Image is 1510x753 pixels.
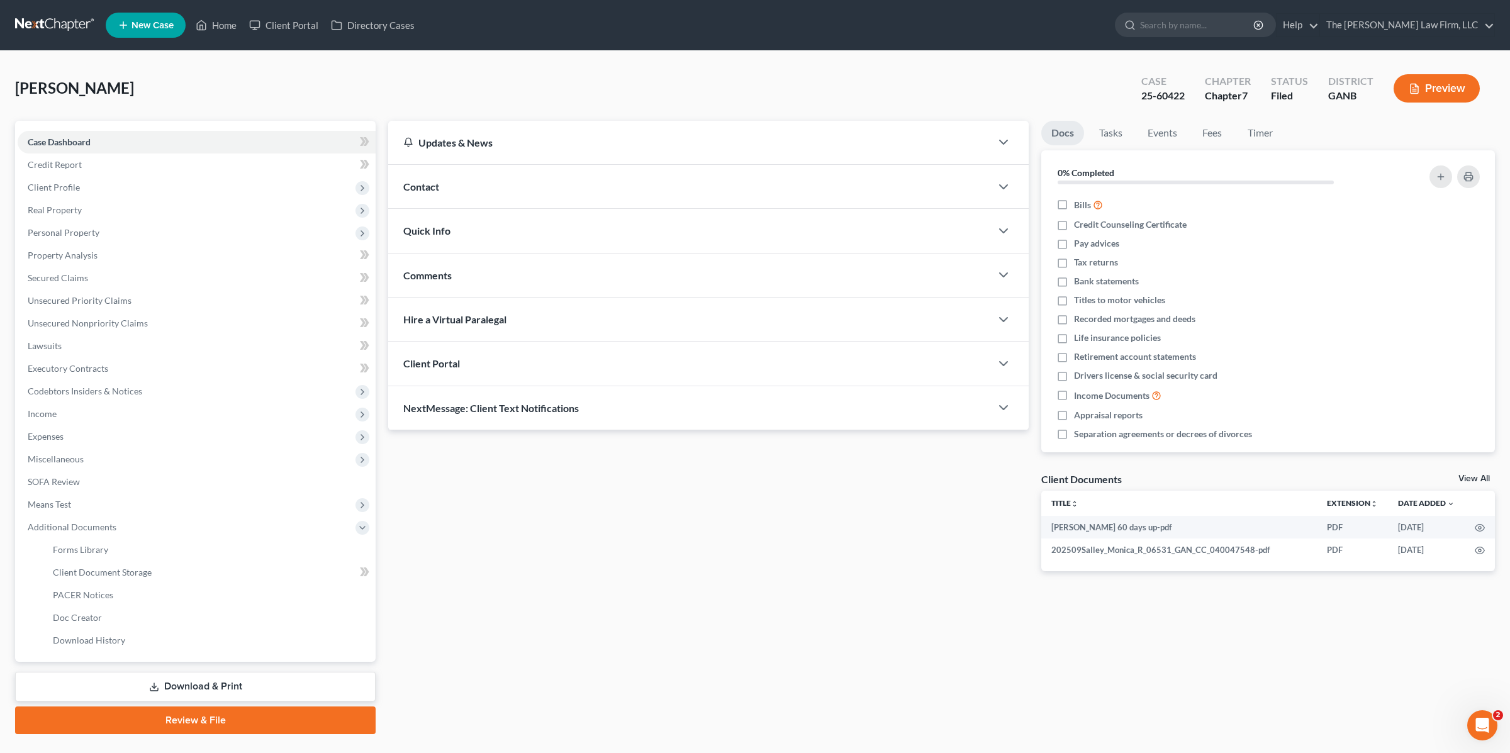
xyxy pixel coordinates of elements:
span: Recorded mortgages and deeds [1074,313,1195,325]
a: Tasks [1089,121,1132,145]
a: Unsecured Priority Claims [18,289,376,312]
a: Help [1277,14,1319,36]
a: Titleunfold_more [1051,498,1078,508]
a: Lawsuits [18,335,376,357]
span: Miscellaneous [28,454,84,464]
a: Doc Creator [43,606,376,629]
span: SOFA Review [28,476,80,487]
a: Unsecured Nonpriority Claims [18,312,376,335]
a: Timer [1238,121,1283,145]
a: Home [189,14,243,36]
span: New Case [131,21,174,30]
div: Updates & News [403,136,976,149]
span: Quick Info [403,225,450,237]
span: Personal Property [28,227,99,238]
span: Expenses [28,431,64,442]
span: Case Dashboard [28,137,91,147]
a: Case Dashboard [18,131,376,153]
td: [DATE] [1388,516,1465,538]
span: Doc Creator [53,612,102,623]
span: NextMessage: Client Text Notifications [403,402,579,414]
a: Fees [1192,121,1233,145]
td: 202509Salley_Monica_R_06531_GAN_CC_040047548-pdf [1041,538,1317,561]
span: PACER Notices [53,589,113,600]
span: Credit Counseling Certificate [1074,218,1187,231]
span: Appraisal reports [1074,409,1143,421]
span: Means Test [28,499,71,510]
button: Preview [1394,74,1480,103]
span: Forms Library [53,544,108,555]
span: Bank statements [1074,275,1139,287]
div: Filed [1271,89,1308,103]
a: Client Portal [243,14,325,36]
span: Download History [53,635,125,645]
td: PDF [1317,538,1388,561]
span: 2 [1493,710,1503,720]
span: [PERSON_NAME] [15,79,134,97]
i: expand_more [1447,500,1455,508]
td: [PERSON_NAME] 60 days up-pdf [1041,516,1317,538]
a: PACER Notices [43,584,376,606]
div: 25-60422 [1141,89,1185,103]
a: Review & File [15,706,376,734]
span: Lawsuits [28,340,62,351]
span: Property Analysis [28,250,98,260]
div: Status [1271,74,1308,89]
span: Unsecured Priority Claims [28,295,131,306]
span: Client Document Storage [53,567,152,577]
i: unfold_more [1370,500,1378,508]
a: Executory Contracts [18,357,376,380]
span: Drivers license & social security card [1074,369,1217,382]
span: Income [28,408,57,419]
span: Additional Documents [28,522,116,532]
div: District [1328,74,1373,89]
span: Bills [1074,199,1091,211]
span: Client Profile [28,182,80,192]
a: Property Analysis [18,244,376,267]
div: Case [1141,74,1185,89]
a: Client Document Storage [43,561,376,584]
span: Real Property [28,204,82,215]
iframe: Intercom live chat [1467,710,1497,740]
strong: 0% Completed [1058,167,1114,178]
div: GANB [1328,89,1373,103]
td: [DATE] [1388,538,1465,561]
span: Life insurance policies [1074,332,1161,344]
a: Extensionunfold_more [1327,498,1378,508]
a: Events [1138,121,1187,145]
a: Credit Report [18,153,376,176]
a: Date Added expand_more [1398,498,1455,508]
span: Pay advices [1074,237,1119,250]
i: unfold_more [1071,500,1078,508]
span: Codebtors Insiders & Notices [28,386,142,396]
a: Download History [43,629,376,652]
span: Separation agreements or decrees of divorces [1074,428,1252,440]
span: Tax returns [1074,256,1118,269]
div: Chapter [1205,74,1251,89]
span: Credit Report [28,159,82,170]
div: Chapter [1205,89,1251,103]
a: The [PERSON_NAME] Law Firm, LLC [1320,14,1494,36]
div: Client Documents [1041,472,1122,486]
span: Secured Claims [28,272,88,283]
a: SOFA Review [18,471,376,493]
span: Titles to motor vehicles [1074,294,1165,306]
a: Docs [1041,121,1084,145]
span: Income Documents [1074,389,1149,402]
td: PDF [1317,516,1388,538]
span: Comments [403,269,452,281]
a: Directory Cases [325,14,421,36]
span: Executory Contracts [28,363,108,374]
a: Secured Claims [18,267,376,289]
span: Contact [403,181,439,192]
span: 7 [1242,89,1248,101]
input: Search by name... [1140,13,1255,36]
a: Download & Print [15,672,376,701]
span: Unsecured Nonpriority Claims [28,318,148,328]
span: Client Portal [403,357,460,369]
span: Retirement account statements [1074,350,1196,363]
a: View All [1458,474,1490,483]
span: Hire a Virtual Paralegal [403,313,506,325]
a: Forms Library [43,538,376,561]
